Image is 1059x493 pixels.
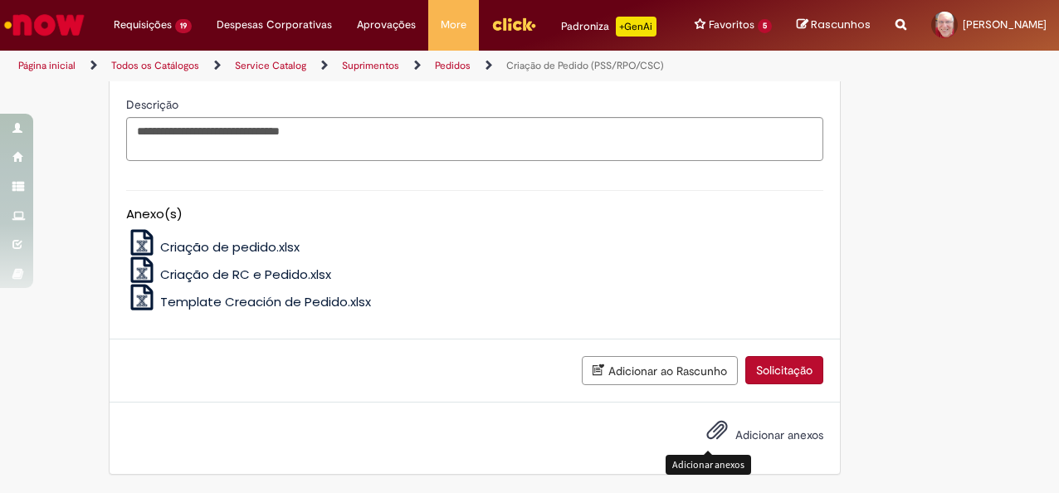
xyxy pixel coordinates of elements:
a: Criação de Pedido (PSS/RPO/CSC) [506,59,664,72]
a: Criação de pedido.xlsx [126,238,300,256]
textarea: Descrição [126,117,823,161]
img: click_logo_yellow_360x200.png [491,12,536,37]
div: Adicionar anexos [666,455,751,474]
a: Todos os Catálogos [111,59,199,72]
span: Adicionar anexos [735,427,823,442]
button: Adicionar anexos [702,415,732,453]
span: Favoritos [709,17,754,33]
a: Service Catalog [235,59,306,72]
span: Rascunhos [811,17,871,32]
span: 19 [175,19,192,33]
p: +GenAi [616,17,656,37]
div: Padroniza [561,17,656,37]
span: Despesas Corporativas [217,17,332,33]
a: Template Creación de Pedido.xlsx [126,293,372,310]
img: ServiceNow [2,8,87,41]
button: Adicionar ao Rascunho [582,356,738,385]
a: Pedidos [435,59,471,72]
span: Aprovações [357,17,416,33]
button: Solicitação [745,356,823,384]
a: Página inicial [18,59,76,72]
span: Criação de RC e Pedido.xlsx [160,266,331,283]
h5: Anexo(s) [126,207,823,222]
a: Rascunhos [797,17,871,33]
span: Criação de pedido.xlsx [160,238,300,256]
span: Descrição [126,97,182,112]
span: 5 [758,19,772,33]
span: [PERSON_NAME] [963,17,1047,32]
a: Suprimentos [342,59,399,72]
ul: Trilhas de página [12,51,694,81]
a: Criação de RC e Pedido.xlsx [126,266,332,283]
span: Requisições [114,17,172,33]
span: Template Creación de Pedido.xlsx [160,293,371,310]
span: More [441,17,466,33]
